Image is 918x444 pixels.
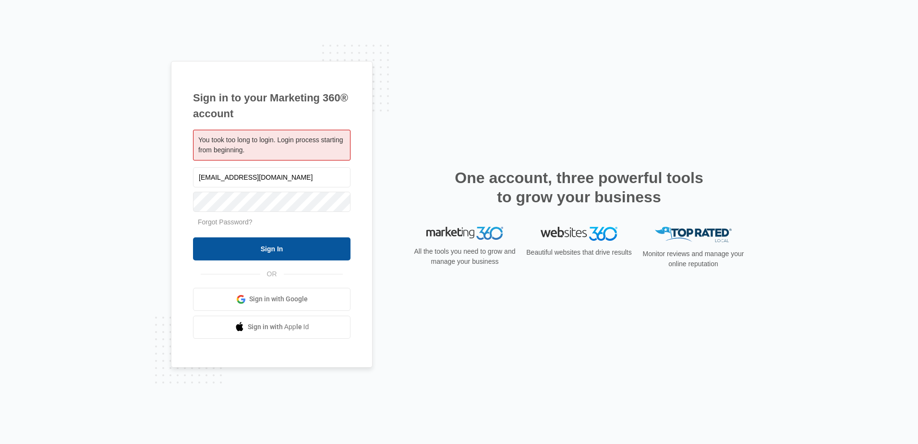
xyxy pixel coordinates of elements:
[260,269,284,279] span: OR
[655,227,732,243] img: Top Rated Local
[640,249,747,269] p: Monitor reviews and manage your online reputation
[193,316,350,339] a: Sign in with Apple Id
[411,247,519,267] p: All the tools you need to grow and manage your business
[525,247,633,258] p: Beautiful websites that drive results
[198,136,343,154] span: You took too long to login. Login process starting from beginning.
[198,218,253,226] a: Forgot Password?
[541,227,617,241] img: Websites 360
[193,288,350,311] a: Sign in with Google
[452,168,706,207] h2: One account, three powerful tools to grow your business
[248,322,309,332] span: Sign in with Apple Id
[426,227,503,240] img: Marketing 360
[193,237,350,260] input: Sign In
[193,90,350,122] h1: Sign in to your Marketing 360® account
[193,167,350,187] input: Email
[249,294,308,304] span: Sign in with Google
